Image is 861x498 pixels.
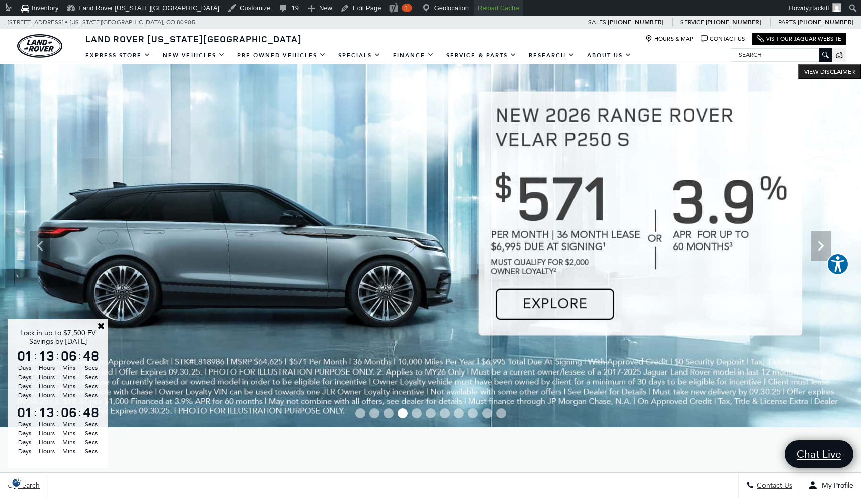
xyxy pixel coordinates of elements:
span: Secs [81,391,101,400]
a: Service & Parts [440,47,523,64]
a: [PHONE_NUMBER] [608,18,663,26]
span: 13 [37,349,56,363]
span: Days [15,382,34,391]
a: Chat Live [785,440,853,468]
span: Service [680,19,704,26]
span: 01 [15,405,34,419]
span: 48 [81,349,101,363]
span: : [56,348,59,363]
span: Land Rover [US_STATE][GEOGRAPHIC_DATA] [85,33,302,45]
span: 1 [405,4,408,12]
a: Hours & Map [645,35,693,43]
span: Days [15,372,34,382]
span: 06 [59,405,78,419]
span: Days [15,438,34,447]
span: Secs [81,382,101,391]
a: EXPRESS STORE [79,47,157,64]
span: Hours [37,438,56,447]
span: Secs [81,438,101,447]
a: About Us [581,47,638,64]
span: : [78,348,81,363]
span: Mins [59,382,78,391]
span: Hours [37,363,56,372]
img: Opt-Out Icon [5,477,28,488]
a: New Vehicles [157,47,231,64]
span: Go to slide 8 [454,408,464,418]
span: Secs [81,447,101,456]
span: [STREET_ADDRESS] • [8,16,68,29]
span: Parts [778,19,796,26]
a: land-rover [17,34,62,58]
span: : [56,405,59,420]
span: : [34,348,37,363]
span: Sales [588,19,606,26]
span: Go to slide 1 [355,408,365,418]
span: Hours [37,420,56,429]
span: Go to slide 3 [384,408,394,418]
span: Days [15,447,34,456]
span: Days [15,391,34,400]
span: CO [166,16,175,29]
span: 80905 [177,16,195,29]
span: rtackitt [810,4,829,12]
span: Go to slide 9 [468,408,478,418]
span: Days [15,363,34,372]
a: Pre-Owned Vehicles [231,47,332,64]
a: Specials [332,47,387,64]
span: My Profile [818,481,853,490]
section: Click to Open Cookie Consent Modal [5,477,28,488]
div: Previous [30,231,50,261]
button: Open user profile menu [800,473,861,498]
span: 48 [81,405,101,419]
span: Go to slide 6 [426,408,436,418]
span: Mins [59,372,78,382]
span: : [78,405,81,420]
strong: Reload Cache [477,4,519,12]
a: Land Rover [US_STATE][GEOGRAPHIC_DATA] [79,33,308,45]
a: Close [97,321,106,330]
span: Go to slide 5 [412,408,422,418]
span: Days [15,429,34,438]
a: Finance [387,47,440,64]
span: Go to slide 7 [440,408,450,418]
span: Hours [37,372,56,382]
span: Secs [81,429,101,438]
span: Go to slide 2 [369,408,379,418]
span: Go to slide 10 [482,408,492,418]
span: Mins [59,420,78,429]
span: Secs [81,420,101,429]
span: Secs [81,372,101,382]
span: Chat Live [792,447,846,461]
span: Go to slide 4 [398,408,408,418]
a: [STREET_ADDRESS] • [US_STATE][GEOGRAPHIC_DATA], CO 80905 [8,19,195,26]
a: Visit Our Jaguar Website [757,35,841,43]
span: Lock in up to $7,500 EV Savings by [DATE] [20,329,96,346]
span: Secs [81,363,101,372]
span: VIEW DISCLAIMER [804,68,855,76]
span: Mins [59,429,78,438]
span: Hours [37,382,56,391]
span: [US_STATE][GEOGRAPHIC_DATA], [70,16,165,29]
span: : [34,405,37,420]
span: Contact Us [754,481,792,490]
input: Search [731,49,832,61]
a: [PHONE_NUMBER] [706,18,761,26]
aside: Accessibility Help Desk [827,253,849,277]
span: Go to slide 11 [496,408,506,418]
span: 01 [15,349,34,363]
span: Hours [37,391,56,400]
a: [PHONE_NUMBER] [798,18,853,26]
div: Next [811,231,831,261]
span: Hours [37,429,56,438]
span: 06 [59,349,78,363]
a: Research [523,47,581,64]
button: VIEW DISCLAIMER [798,64,861,79]
a: Contact Us [701,35,745,43]
nav: Main Navigation [79,47,638,64]
button: Explore your accessibility options [827,253,849,275]
span: Mins [59,391,78,400]
span: 13 [37,405,56,419]
span: Mins [59,363,78,372]
img: Land Rover [17,34,62,58]
span: Hours [37,447,56,456]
